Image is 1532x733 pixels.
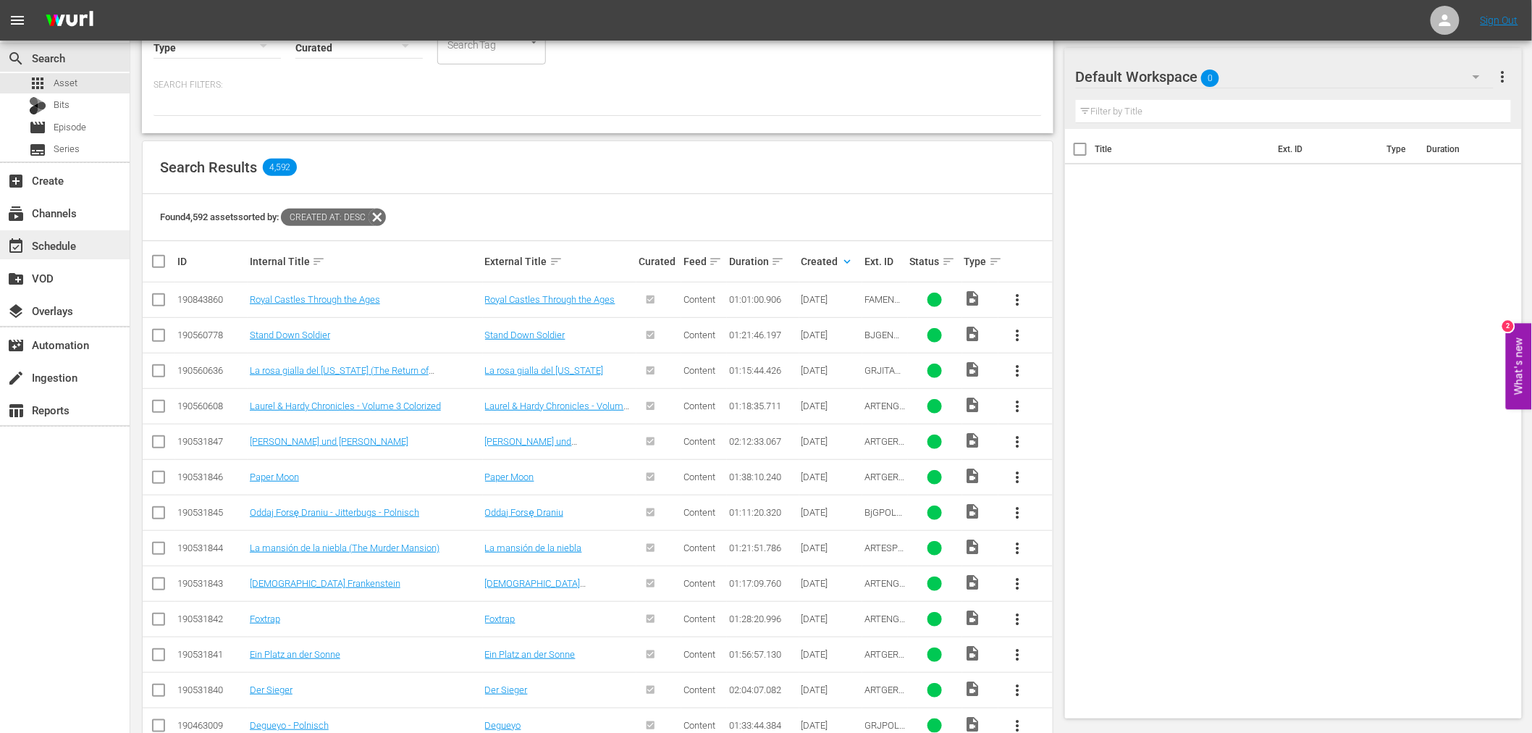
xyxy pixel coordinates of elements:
[7,402,25,419] span: Reports
[54,120,86,135] span: Episode
[29,119,46,136] span: Episode
[1009,398,1027,415] span: more_vert
[1009,469,1027,486] span: more_vert
[177,720,245,731] div: 190463009
[683,365,715,376] span: Content
[177,365,245,376] div: 190560636
[864,365,905,387] span: GRJITA105
[177,543,245,553] div: 190531844
[7,205,25,222] span: Channels
[729,649,797,660] div: 01:56:57.130
[801,684,860,695] div: [DATE]
[1009,504,1027,522] span: more_vert
[683,436,715,447] span: Content
[729,507,797,518] div: 01:11:20.320
[281,209,369,226] span: Created At: desc
[485,330,565,340] a: Stand Down Soldier
[683,472,715,482] span: Content
[964,396,982,414] span: Video
[7,50,25,67] span: Search
[1095,129,1270,169] th: Title
[864,401,905,422] span: ARTENG269
[683,330,715,340] span: Content
[1506,324,1532,410] button: Open Feedback Widget
[1269,129,1378,169] th: Ext. ID
[1009,327,1027,344] span: more_vert
[7,369,25,387] span: Ingestion
[964,503,982,520] span: Video
[864,472,904,493] span: ARTGER152
[485,720,521,731] a: Degueyo
[801,649,860,660] div: [DATE]
[177,294,245,305] div: 190843860
[1009,433,1027,451] span: more_vert
[1378,129,1418,169] th: Type
[864,256,905,267] div: Ext. ID
[250,253,481,270] div: Internal Title
[801,507,860,518] div: [DATE]
[250,684,292,695] a: Der Sieger
[683,613,715,624] span: Content
[250,649,340,660] a: Ein Platz an der Sonne
[801,720,860,731] div: [DATE]
[1001,637,1035,672] button: more_vert
[683,294,715,305] span: Content
[801,472,860,482] div: [DATE]
[485,253,634,270] div: External Title
[729,436,797,447] div: 02:12:33.067
[1009,540,1027,557] span: more_vert
[177,330,245,340] div: 190560778
[250,294,380,305] a: Royal Castles Through the Ages
[964,538,982,556] span: Video
[864,684,904,706] span: ARTGER153
[801,330,860,340] div: [DATE]
[864,507,902,529] span: BjGPOL271
[485,401,630,422] a: Laurel & Hardy Chronicles - Volume 3
[312,255,325,268] span: sort
[1009,611,1027,628] span: more_vert
[729,543,797,553] div: 01:21:51.786
[177,256,245,267] div: ID
[729,401,797,411] div: 01:18:35.711
[1009,682,1027,699] span: more_vert
[1009,291,1027,309] span: more_vert
[801,578,860,589] div: [DATE]
[964,325,982,343] span: Video
[54,98,70,112] span: Bits
[864,294,901,316] span: FAMENG0220
[527,35,541,49] button: Open
[683,578,715,589] span: Content
[910,253,960,270] div: Status
[485,507,563,518] a: Oddaj Forsę Draniu
[1076,56,1494,97] div: Default Workspace
[729,578,797,589] div: 01:17:09.760
[250,543,439,553] a: La mansión de la niebla (The Murder Mansion)
[1009,646,1027,663] span: more_vert
[964,253,996,270] div: Type
[1494,59,1511,94] button: more_vert
[1418,129,1504,169] th: Duration
[485,543,582,553] a: La mansión de la niebla
[250,401,441,411] a: Laurel & Hardy Chronicles - Volume 3 Colorized
[864,330,905,351] span: BJGENG238
[7,303,25,320] span: Overlays
[964,361,982,378] span: Video
[160,159,257,176] span: Search Results
[177,649,245,660] div: 190531841
[485,472,534,482] a: Paper Moon
[1001,424,1035,459] button: more_vert
[683,253,724,270] div: Feed
[485,684,528,695] a: Der Sieger
[35,4,104,38] img: ans4CAIJ8jUAAAAAAAAAAAAAAAAAAAAAAAAgQb4GAAAAAAAAAAAAAAAAAAAAAAAAJMjXAAAAAAAAAAAAAAAAAAAAAAAAgAT5G...
[864,613,905,635] span: ARTENG268
[485,613,515,624] a: Foxtrap
[7,172,25,190] span: Create
[29,75,46,92] span: Asset
[801,436,860,447] div: [DATE]
[1001,282,1035,317] button: more_vert
[864,649,904,671] span: ARTGER154
[7,238,25,255] span: Schedule
[1001,531,1035,566] button: more_vert
[177,507,245,518] div: 190531845
[964,609,982,627] span: Video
